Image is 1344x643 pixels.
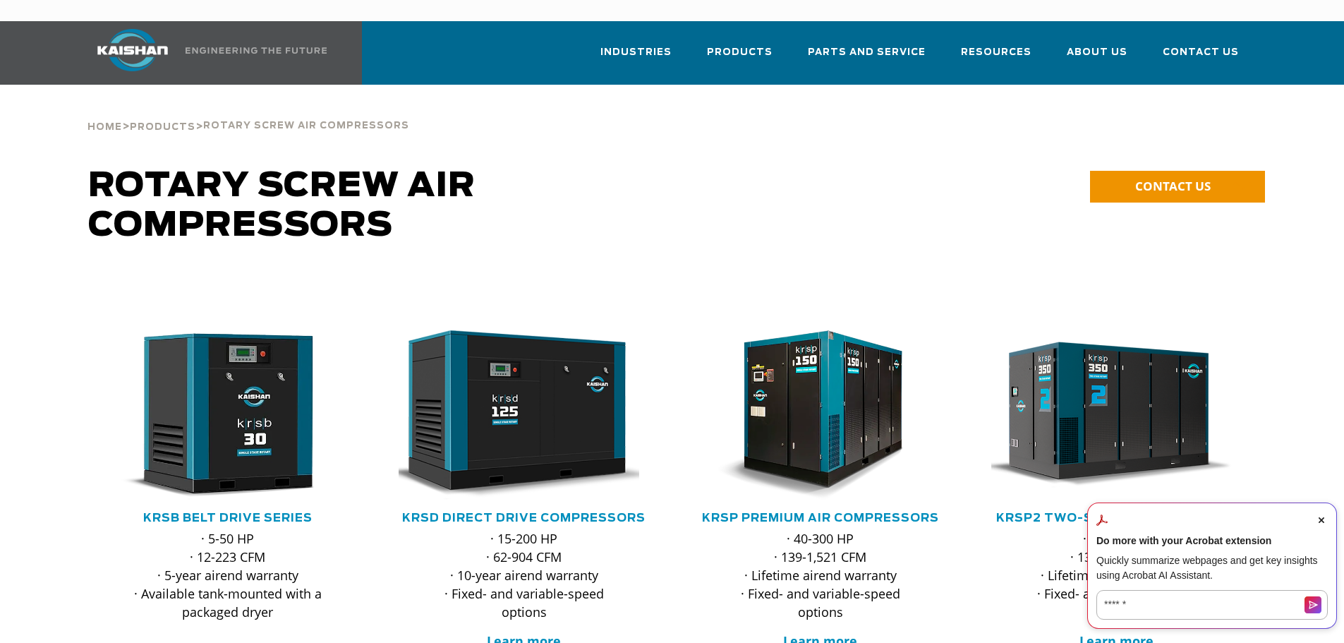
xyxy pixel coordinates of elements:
span: Rotary Screw Air Compressors [88,169,476,243]
a: KRSB Belt Drive Series [143,512,313,524]
div: > > [87,85,409,138]
img: krsp350 [981,330,1232,500]
img: krsp150 [684,330,936,500]
span: Resources [961,44,1031,61]
a: Home [87,120,122,133]
a: Parts and Service [808,34,926,82]
span: Industries [600,44,672,61]
a: Products [130,120,195,133]
p: · 40-300 HP · 139-1,521 CFM · Lifetime airend warranty · Fixed- and variable-speed options [723,529,918,621]
span: Home [87,123,122,132]
p: · 15-200 HP · 62-904 CFM · 10-year airend warranty · Fixed- and variable-speed options [427,529,622,621]
span: About Us [1067,44,1127,61]
div: krsp350 [991,330,1242,500]
span: Contact Us [1163,44,1239,61]
a: CONTACT US [1090,171,1265,203]
span: Parts and Service [808,44,926,61]
a: Products [707,34,773,82]
a: Contact Us [1163,34,1239,82]
a: Resources [961,34,1031,82]
a: Industries [600,34,672,82]
a: Kaishan USA [80,21,329,85]
span: Products [130,123,195,132]
span: Products [707,44,773,61]
a: KRSP2 Two-Stage Compressors [996,512,1237,524]
a: About Us [1067,34,1127,82]
div: krsp150 [695,330,946,500]
span: Rotary Screw Air Compressors [203,121,409,131]
span: CONTACT US [1135,178,1211,194]
div: krsd125 [399,330,650,500]
div: krsb30 [102,330,353,500]
a: KRSP Premium Air Compressors [702,512,939,524]
img: Engineering the future [186,47,327,54]
img: krsb30 [92,330,343,500]
img: krsd125 [388,330,639,500]
a: KRSD Direct Drive Compressors [402,512,646,524]
p: · 30-600 HP · 131-3,498 CFM · Lifetime airend warranty · Fixed- and variable-speed options [1019,529,1214,621]
img: kaishan logo [80,29,186,71]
